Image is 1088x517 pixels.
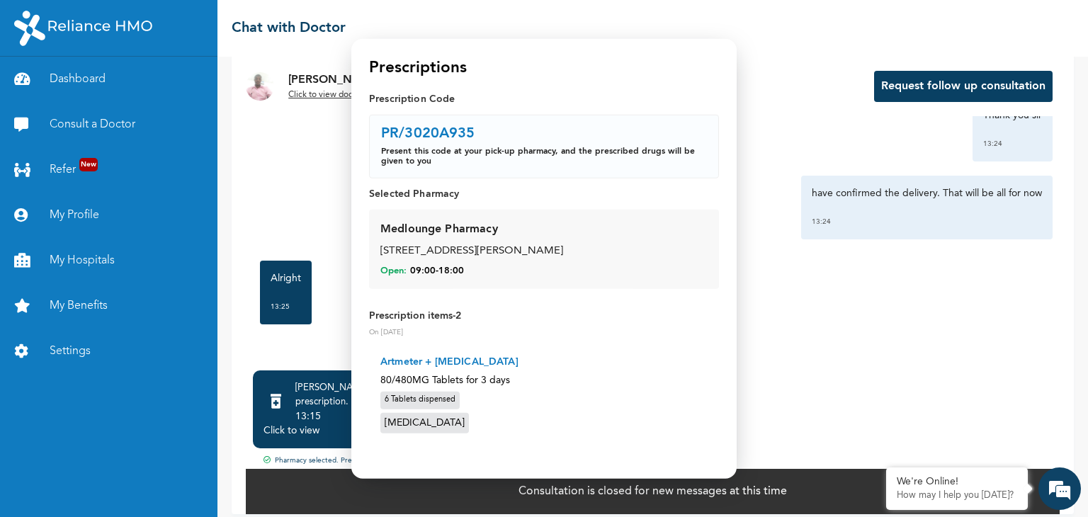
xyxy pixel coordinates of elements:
span: Conversation [7,465,139,475]
span: 09:00 - 18:00 [410,265,464,278]
p: PR/3020A935 [381,127,475,141]
img: d_794563401_company_1708531726252_794563401 [26,71,57,106]
p: On [DATE] [369,327,719,338]
p: Selected Pharmacy [369,187,719,201]
div: Medlounge Pharmacy [380,221,498,238]
p: Present this code at your pick-up pharmacy, and the prescribed drugs will be given to you [381,147,707,166]
h4: Prescriptions [369,57,467,81]
span: We're online! [82,181,195,324]
div: 6 Tablets dispensed [380,392,460,409]
div: [MEDICAL_DATA] [380,413,469,433]
div: Minimize live chat window [232,7,266,41]
div: FAQs [139,441,271,484]
p: Prescription Code [369,92,719,106]
div: Chat with us now [74,79,238,98]
p: 80/480MG Tablets for 3 days [380,373,708,388]
div: [STREET_ADDRESS][PERSON_NAME] [380,244,708,260]
p: Prescription items - 2 [369,309,719,324]
p: Artmeter + [MEDICAL_DATA] [380,355,708,370]
textarea: Type your message and hit 'Enter' [7,391,270,441]
span: Open: [380,265,407,278]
